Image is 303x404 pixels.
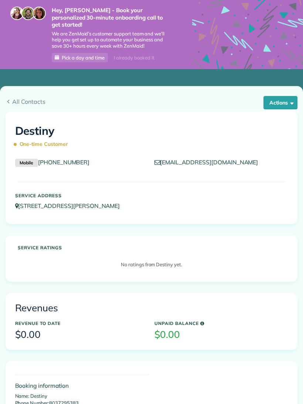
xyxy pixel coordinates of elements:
[15,125,288,151] h1: Destiny
[15,158,90,166] a: Mobile[PHONE_NUMBER]
[15,383,149,389] h4: Booking information
[10,7,24,20] img: maria-72a9807cf96188c08ef61303f053569d2e2a8a1cde33d635c8a3ac13582a053d.jpg
[15,329,149,340] h3: $0.00
[154,321,288,326] h5: Unpaid Balance
[15,159,38,167] small: Mobile
[15,321,149,326] h5: Revenue to Date
[15,202,127,209] a: [STREET_ADDRESS][PERSON_NAME]
[21,7,35,20] img: jorge-587dff0eeaa6aab1f244e6dc62b8924c3b6ad411094392a53c71c6c4a576187d.jpg
[33,7,46,20] img: michelle-19f622bdf1676172e81f8f8fba1fb50e276960ebfe0243fe18214015130c80e4.jpg
[263,96,297,109] button: Actions
[21,261,282,268] p: No ratings from Destiny yet.
[18,245,285,250] h5: Service ratings
[62,55,105,61] span: Pick a day and time
[154,158,265,166] a: [EMAIL_ADDRESS][DOMAIN_NAME]
[154,329,288,340] h3: $0.00
[15,303,288,314] h3: Revenues
[52,31,170,49] span: We are ZenMaid’s customer support team and we’ll help you get set up to automate your business an...
[52,7,170,28] strong: Hey, [PERSON_NAME] - Book your personalized 30-minute onboarding call to get started!
[109,53,159,62] div: I already booked it
[12,97,297,106] span: All Contacts
[52,53,108,62] a: Pick a day and time
[6,97,297,106] a: All Contacts
[15,193,149,198] h5: Service Address
[15,138,71,151] span: One-time Customer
